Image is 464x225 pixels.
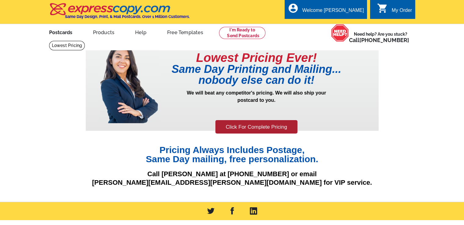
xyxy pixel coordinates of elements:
i: account_circle [288,3,299,14]
a: Click For Complete Pricing [215,120,297,134]
div: Welcome [PERSON_NAME] [302,8,364,16]
a: Postcards [39,25,82,39]
a: shopping_cart My Order [377,7,412,14]
span: Call [349,37,409,43]
p: We will beat any competitor's pricing. We will also ship your postcard to you. [159,89,354,119]
a: Same Day Design, Print, & Mail Postcards. Over 1 Million Customers. [49,7,190,19]
img: help [331,24,349,42]
span: Need help? Are you stuck? [349,31,412,43]
h1: Pricing Always Includes Postage, Same Day mailing, free personalization. [86,145,379,164]
i: shopping_cart [377,3,388,14]
a: [PHONE_NUMBER] [359,37,409,43]
h1: Same Day Printing and Mailing... nobody else can do it! [159,64,354,86]
p: Call [PERSON_NAME] at [PHONE_NUMBER] or email [PERSON_NAME][EMAIL_ADDRESS][PERSON_NAME][DOMAIN_NA... [86,170,379,187]
div: My Order [392,8,412,16]
a: Products [83,25,124,39]
a: Free Templates [157,25,213,39]
h1: Lowest Pricing Ever! [159,52,354,64]
img: prepricing-girl.png [99,41,159,123]
a: Help [125,25,156,39]
h4: Same Day Design, Print, & Mail Postcards. Over 1 Million Customers. [65,14,190,19]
